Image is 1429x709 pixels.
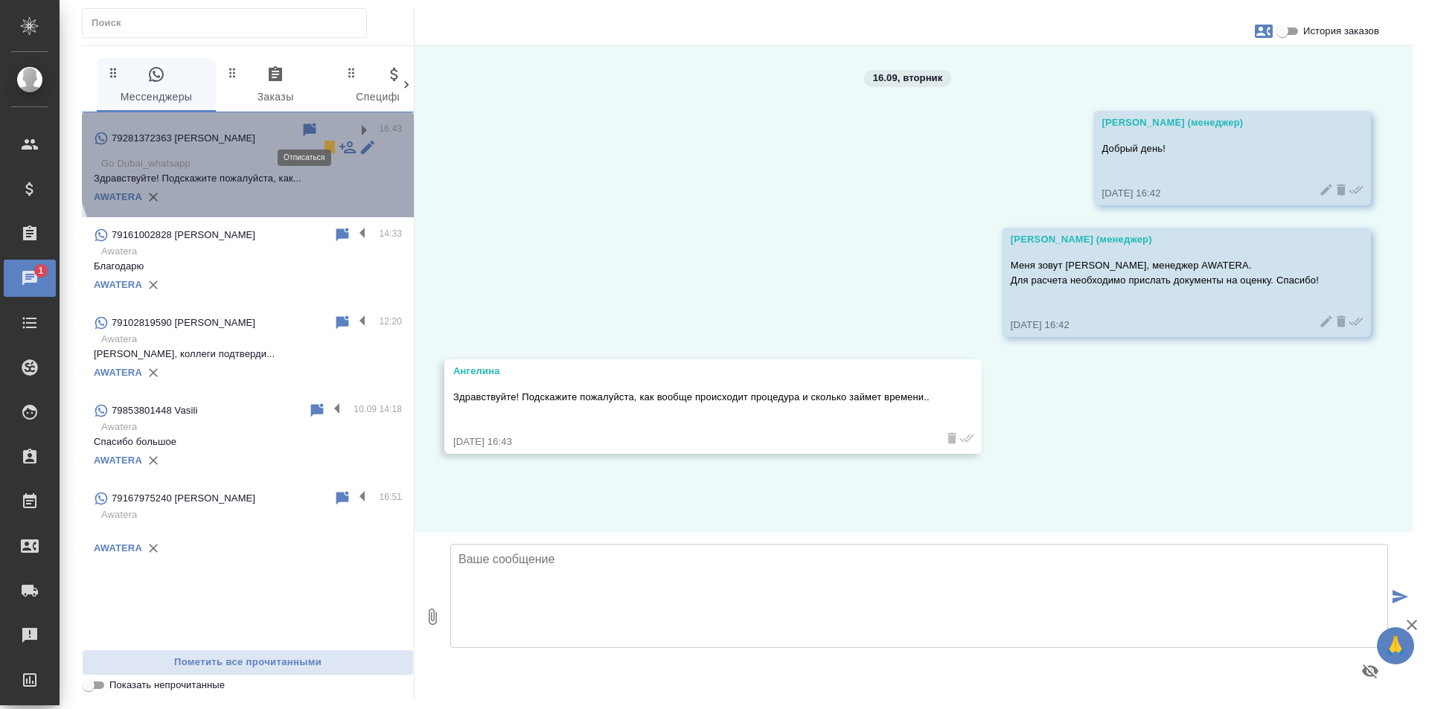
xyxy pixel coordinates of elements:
[1102,115,1320,130] div: [PERSON_NAME] (менеджер)
[225,65,326,106] span: Заказы
[354,402,402,417] p: 10.09 14:18
[142,362,164,384] button: Удалить привязку
[453,364,930,379] div: Ангелина
[142,274,164,296] button: Удалить привязку
[101,156,402,171] p: Go Dubai_whatsapp
[379,490,402,504] p: 16:51
[101,332,402,347] p: Awatera
[94,279,142,290] a: AWATERA
[142,537,164,559] button: Удалить привязку
[1352,653,1388,689] button: Предпросмотр
[94,347,402,362] p: [PERSON_NAME], коллеги подтверди...
[94,191,142,202] a: AWATERA
[1011,318,1319,333] div: [DATE] 16:42
[94,542,142,554] a: AWATERA
[344,65,445,106] span: Спецификации
[873,71,943,86] p: 16.09, вторник
[94,367,142,378] a: AWATERA
[92,13,366,33] input: Поиск
[1377,627,1414,664] button: 🙏
[1102,186,1320,201] div: [DATE] 16:42
[379,121,402,136] p: 16:43
[112,491,255,506] p: 79167975240 [PERSON_NAME]
[142,186,164,208] button: Удалить привязку
[142,449,164,472] button: Удалить привязку
[333,490,351,507] div: Пометить непрочитанным
[4,260,56,297] a: 1
[1246,13,1282,49] button: Заявки
[94,434,402,449] p: Спасибо большое
[226,65,240,80] svg: Зажми и перетащи, чтобы поменять порядок вкладок
[1011,232,1319,247] div: [PERSON_NAME] (менеджер)
[112,403,197,418] p: 79853801448 Vasili
[301,121,319,139] div: Пометить непрочитанным
[345,65,359,80] svg: Зажми и перетащи, чтобы поменять порядок вкладок
[90,654,406,671] span: Пометить все прочитанными
[379,226,402,241] p: 14:33
[1303,24,1379,39] span: История заказов
[453,390,930,405] p: Здравствуйте! Подскажите пожалуйста, как вообще происходит процедура и сколько займет времени..
[94,259,402,274] p: Благодарю
[94,455,142,466] a: AWATERA
[106,65,121,80] svg: Зажми и перетащи, чтобы поменять порядок вкладок
[339,138,357,156] div: Подписать на чат другого
[109,678,225,693] span: Показать непрочитанные
[112,315,255,330] p: 79102819590 [PERSON_NAME]
[82,393,414,481] div: 79853801448 Vasili10.09 14:18AwateraСпасибо большоеAWATERA
[82,649,414,676] button: Пометить все прочитанными
[453,434,930,449] div: [DATE] 16:43
[112,131,255,146] p: 79281372363 [PERSON_NAME]
[112,228,255,243] p: 79161002828 [PERSON_NAME]
[82,481,414,568] div: 79167975240 [PERSON_NAME]16:51AwateraAWATERA
[308,402,326,420] div: Пометить непрочитанным
[106,65,207,106] span: Мессенджеры
[29,263,52,278] span: 1
[82,217,414,305] div: 79161002828 [PERSON_NAME]14:33AwateraБлагодарюAWATERA
[101,420,402,434] p: Awatera
[101,244,402,259] p: Awatera
[94,171,402,186] p: Здравствуйте! Подскажите пожалуйста, как...
[1011,258,1319,288] p: Меня зовут [PERSON_NAME], менеджер AWATERA. Для расчета необходимо прислать документы на оценку. ...
[1102,141,1320,156] p: Добрый день!
[1383,630,1408,661] span: 🙏
[333,226,351,244] div: Пометить непрочитанным
[379,314,402,329] p: 12:20
[82,112,414,217] div: 79281372363 [PERSON_NAME]16:43Go Dubai_whatsappЗдравствуйте! Подскажите пожалуйста, как...AWATERA
[359,138,377,156] div: Редактировать контакт
[333,314,351,332] div: Пометить непрочитанным
[82,305,414,393] div: 79102819590 [PERSON_NAME]12:20Awatera[PERSON_NAME], коллеги подтверди...AWATERA
[101,507,402,522] p: Awatera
